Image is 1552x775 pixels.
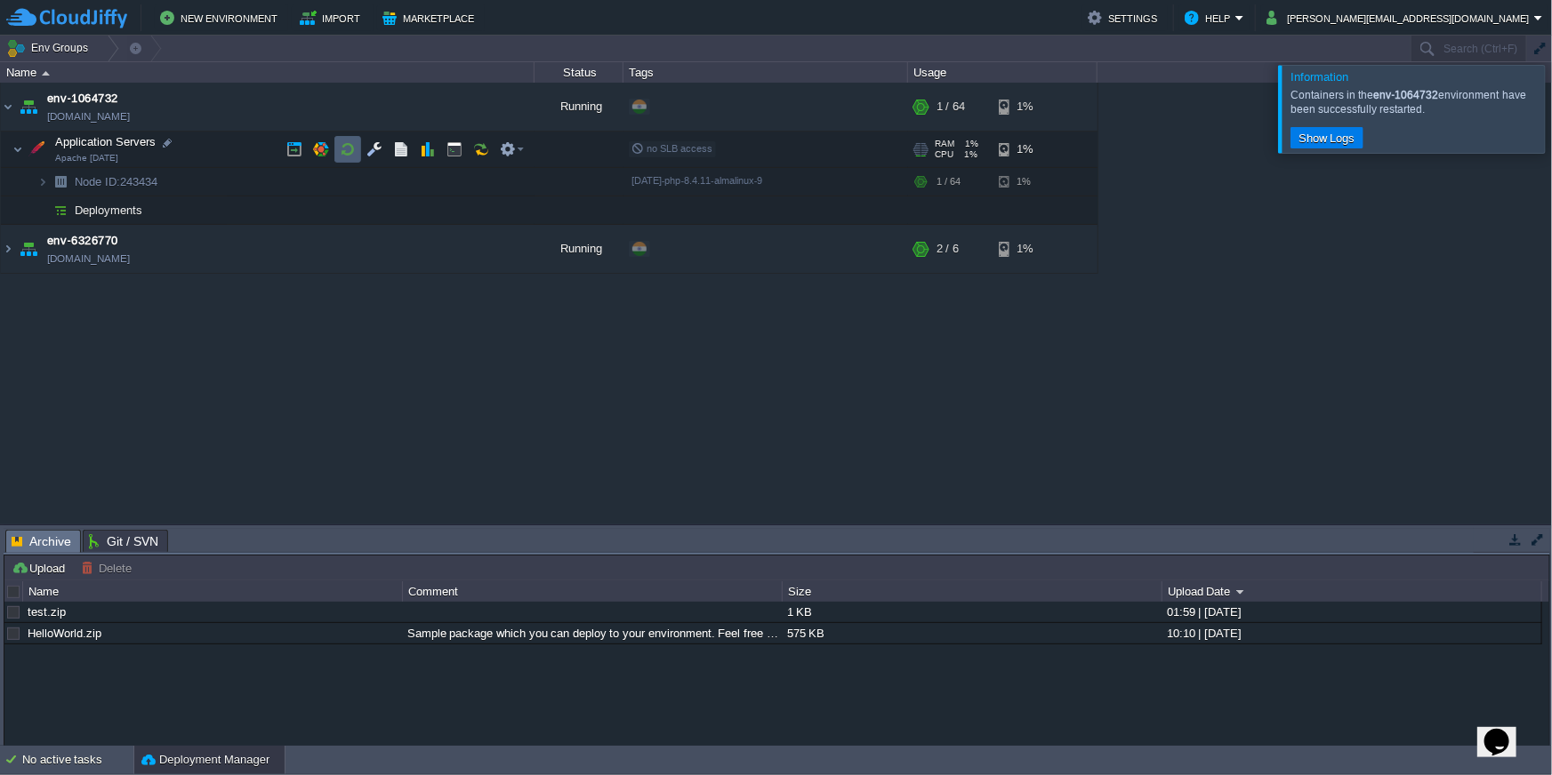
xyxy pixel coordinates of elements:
[47,90,118,108] a: env-1064732
[141,751,269,769] button: Deployment Manager
[1,83,15,131] img: AMDAwAAAACH5BAEAAAAALAAAAAABAAEAAAICRAEAOw==
[53,135,158,148] a: Application ServersApache [DATE]
[12,132,23,167] img: AMDAwAAAACH5BAEAAAAALAAAAAABAAEAAAICRAEAOw==
[961,139,979,149] span: 1%
[48,168,73,196] img: AMDAwAAAACH5BAEAAAAALAAAAAABAAEAAAICRAEAOw==
[24,581,402,602] div: Name
[22,746,133,774] div: No active tasks
[1374,89,1439,101] b: env-1064732
[89,531,158,552] span: Git / SVN
[53,134,158,149] span: Application Servers
[624,62,907,83] div: Tags
[1162,602,1540,622] div: 01:59 | [DATE]
[404,581,782,602] div: Comment
[535,62,623,83] div: Status
[73,174,160,189] a: Node ID:243434
[935,139,954,149] span: RAM
[999,132,1057,167] div: 1%
[783,623,1161,643] div: 575 KB
[48,196,73,224] img: AMDAwAAAACH5BAEAAAAALAAAAAABAAEAAAICRAEAOw==
[16,83,41,131] img: AMDAwAAAACH5BAEAAAAALAAAAAABAAEAAAICRAEAOw==
[403,623,781,643] div: Sample package which you can deploy to your environment. Feel free to delete and upload a package...
[631,175,763,186] span: [DATE]-php-8.4.11-almalinux-9
[1,225,15,273] img: AMDAwAAAACH5BAEAAAAALAAAAAABAAEAAAICRAEAOw==
[783,602,1161,622] div: 1 KB
[24,132,49,167] img: AMDAwAAAACH5BAEAAAAALAAAAAABAAEAAAICRAEAOw==
[42,71,50,76] img: AMDAwAAAACH5BAEAAAAALAAAAAABAAEAAAICRAEAOw==
[300,7,366,28] button: Import
[935,149,953,160] span: CPU
[28,605,66,619] a: test.zip
[160,7,283,28] button: New Environment
[999,168,1057,196] div: 1%
[12,531,71,553] span: Archive
[535,225,623,273] div: Running
[2,62,534,83] div: Name
[75,175,120,188] span: Node ID:
[1477,704,1534,757] iframe: chat widget
[1162,623,1540,643] div: 10:10 | [DATE]
[784,581,1162,602] div: Size
[37,196,48,224] img: AMDAwAAAACH5BAEAAAAALAAAAAABAAEAAAICRAEAOw==
[1293,130,1361,146] button: Show Logs
[1267,7,1534,28] button: [PERSON_NAME][EMAIL_ADDRESS][DOMAIN_NAME]
[961,149,978,160] span: 1%
[937,83,965,131] div: 1 / 64
[6,36,94,60] button: Env Groups
[6,7,127,29] img: CloudJiffy
[1185,7,1235,28] button: Help
[16,225,41,273] img: AMDAwAAAACH5BAEAAAAALAAAAAABAAEAAAICRAEAOw==
[12,560,70,576] button: Upload
[999,83,1057,131] div: 1%
[1088,7,1162,28] button: Settings
[535,83,623,131] div: Running
[37,168,48,196] img: AMDAwAAAACH5BAEAAAAALAAAAAABAAEAAAICRAEAOw==
[81,560,137,576] button: Delete
[47,250,130,268] a: [DOMAIN_NAME]
[937,225,959,273] div: 2 / 6
[1163,581,1541,602] div: Upload Date
[937,168,961,196] div: 1 / 64
[47,108,130,125] a: [DOMAIN_NAME]
[1291,88,1540,116] div: Containers in the environment have been successfully restarted.
[631,143,712,154] span: no SLB access
[1291,70,1348,84] span: Information
[73,174,160,189] span: 243434
[382,7,479,28] button: Marketplace
[999,225,1057,273] div: 1%
[47,232,118,250] a: env-6326770
[909,62,1097,83] div: Usage
[55,153,118,164] span: Apache [DATE]
[28,627,101,640] a: HelloWorld.zip
[73,203,145,218] a: Deployments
